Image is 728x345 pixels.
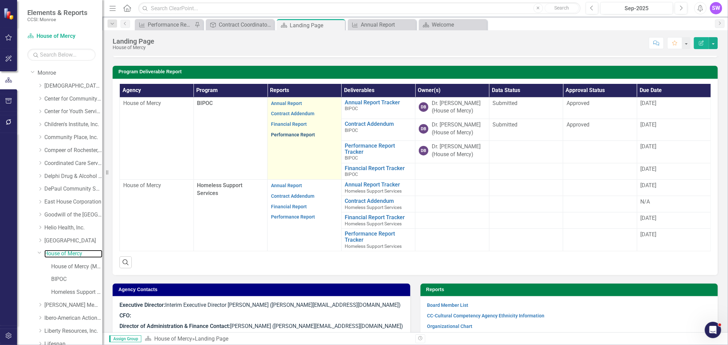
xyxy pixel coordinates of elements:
span: Submitted [493,121,518,128]
td: Double-Click to Edit [415,140,489,163]
a: Annual Report Tracker [345,182,412,188]
td: Double-Click to Edit [489,212,563,229]
span: Homeless Support Services [345,243,402,249]
td: Double-Click to Edit Right Click for Context Menu [341,140,415,163]
a: Homeless Support Services [51,288,102,296]
a: BIPOC [51,275,102,283]
span: BIPOC [345,127,358,133]
div: DB [419,102,428,112]
span: BIPOC [345,171,358,177]
span: [DATE] [641,215,657,221]
a: Welcome [420,20,485,29]
a: Annual Report [349,20,414,29]
div: Sep-2025 [603,4,671,13]
div: Performance Report [148,20,193,29]
strong: Executive Director: [119,302,165,308]
a: Contract Addendum [271,193,314,199]
input: Search Below... [27,49,96,61]
span: Approved [567,100,589,106]
a: House of Mercy [44,250,102,258]
td: Double-Click to Edit [563,212,637,229]
span: Homeless Support Services [197,182,243,196]
a: Annual Report [271,183,302,188]
a: [DEMOGRAPHIC_DATA] Charities Family & Community Services [44,82,102,90]
td: Double-Click to Edit Right Click for Context Menu [341,163,415,179]
div: Dr. [PERSON_NAME] (House of Mercy) [432,121,486,137]
div: N/A [641,198,708,206]
span: [DATE] [641,143,657,150]
span: BIPOC [197,100,213,106]
td: Double-Click to Edit [563,163,637,179]
div: Landing Page [195,335,228,342]
p: [PERSON_NAME] ([PERSON_NAME][EMAIL_ADDRESS][DOMAIN_NAME]) [119,321,403,332]
span: [DATE] [641,166,657,172]
div: Dr. [PERSON_NAME] (House of Mercy) [432,100,486,115]
a: Center for Youth Services, Inc. [44,108,102,116]
td: Double-Click to Edit [268,179,342,251]
a: Performance Report Tracker [345,231,412,243]
span: Homeless Support Services [345,188,402,194]
a: Coordinated Care Services Inc. [44,160,102,167]
td: Double-Click to Edit Right Click for Context Menu [341,179,415,196]
a: Contract Addendum [345,198,412,204]
td: Double-Click to Edit [563,97,637,119]
div: DB [419,124,428,134]
a: House of Mercy [154,335,192,342]
td: Double-Click to Edit [489,163,563,179]
td: Double-Click to Edit [268,97,342,179]
span: Submitted [493,100,518,106]
button: Sep-2025 [600,2,673,14]
h3: Reports [426,287,715,292]
a: Performance Report [271,214,315,220]
a: Performance Report [271,132,315,137]
a: Performance Report [137,20,193,29]
a: House of Mercy [27,32,96,40]
h3: Agency Contacts [118,287,407,292]
div: Landing Page [113,37,154,45]
span: [DATE] [641,100,657,106]
div: Landing Page [290,21,343,30]
img: ClearPoint Strategy [3,7,16,20]
span: [DATE] [641,231,657,238]
div: Dr. [PERSON_NAME] (House of Mercy) [432,143,486,159]
a: Delphi Drug & Alcohol Council [44,172,102,180]
button: SW [710,2,722,14]
a: Financial Report [271,121,307,127]
td: Double-Click to Edit [489,179,563,196]
a: East House Corporation [44,198,102,206]
div: Contract Coordinator Review [219,20,272,29]
a: Center for Community Alternatives [44,95,102,103]
a: Children's Institute, Inc. [44,121,102,129]
td: Double-Click to Edit Right Click for Context Menu [341,229,415,251]
a: Contract Addendum [271,111,314,116]
td: Double-Click to Edit [637,196,711,212]
a: Financial Report Tracker [345,214,412,221]
a: DePaul Community Services, lnc. [44,185,102,193]
td: Double-Click to Edit Right Click for Context Menu [341,212,415,229]
td: Double-Click to Edit [415,163,489,179]
td: Double-Click to Edit [637,179,711,196]
a: [PERSON_NAME] Memorial Institute, Inc. [44,301,102,309]
td: Double-Click to Edit [489,229,563,251]
span: [DATE] [641,182,657,189]
strong: CFO: [119,312,131,319]
p: Interim Executive Director [PERSON_NAME] ([PERSON_NAME][EMAIL_ADDRESS][DOMAIN_NAME]) [119,301,403,311]
a: CC-Cultural Competency Agency Ethnicity Information [427,313,545,318]
iframe: Intercom live chat [705,322,721,338]
a: Monroe [38,69,102,77]
strong: Director of Administration & Finance Contact: [119,323,230,329]
small: CCSI: Monroe [27,17,87,22]
span: Homeless Support Services [345,205,402,210]
a: House of Mercy (MCOMH Internal) [51,263,102,271]
p: House of Mercy [123,100,190,107]
a: Financial Report Tracker [345,165,412,171]
td: Double-Click to Edit [489,119,563,141]
div: » [145,335,410,343]
span: Homeless Support Services [345,221,402,226]
td: Double-Click to Edit [637,229,711,251]
td: Double-Click to Edit [563,140,637,163]
div: DB [419,146,428,155]
td: Double-Click to Edit Right Click for Context Menu [341,97,415,119]
td: Double-Click to Edit [415,196,489,212]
